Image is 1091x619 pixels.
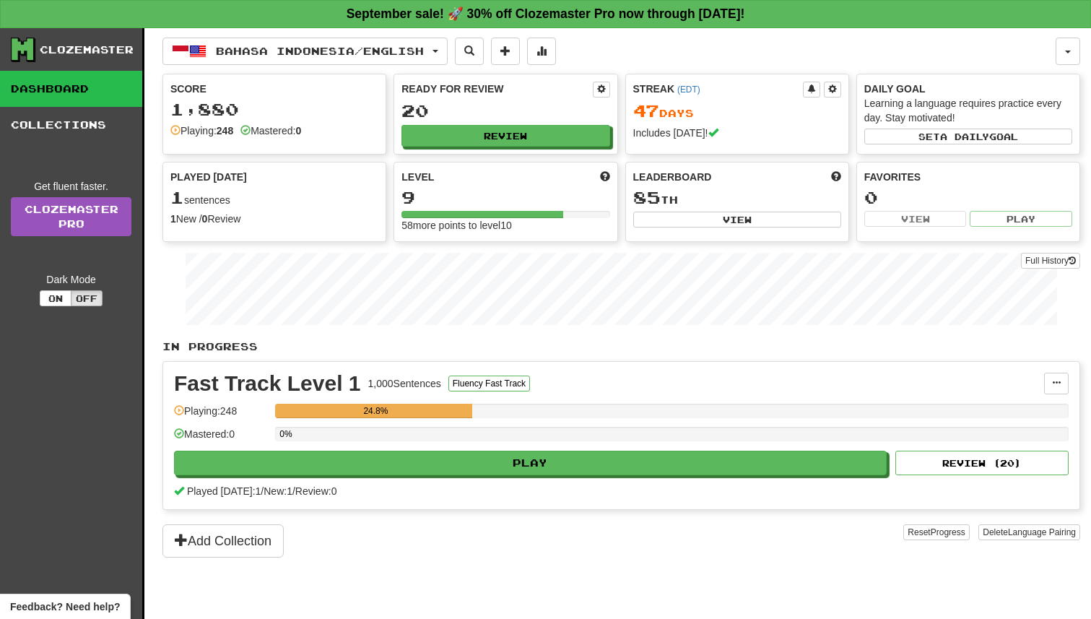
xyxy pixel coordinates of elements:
button: DeleteLanguage Pairing [978,524,1080,540]
div: Streak [633,82,803,96]
p: In Progress [162,339,1080,354]
div: Learning a language requires practice every day. Stay motivated! [864,96,1072,125]
div: Mastered: 0 [174,427,268,451]
span: 1 [170,187,184,207]
div: 24.8% [279,404,471,418]
a: (EDT) [677,85,700,95]
span: Level [401,170,434,184]
div: Dark Mode [11,272,131,287]
strong: 0 [202,213,208,225]
span: 47 [633,100,659,121]
div: 0 [864,189,1072,207]
div: Playing: [170,124,233,138]
button: View [633,212,841,228]
div: Clozemaster [40,43,134,57]
span: Open feedback widget [10,599,120,614]
div: New / Review [170,212,378,226]
strong: September sale! 🚀 30% off Clozemaster Pro now through [DATE]! [347,7,745,21]
strong: 0 [295,125,301,137]
button: Add sentence to collection [491,38,520,65]
strong: 1 [170,213,176,225]
div: Day s [633,102,841,121]
span: 85 [633,187,661,207]
span: Review: 0 [295,485,337,497]
button: Play [174,451,887,475]
button: Review (20) [895,451,1069,475]
button: Fluency Fast Track [448,376,530,391]
button: ResetProgress [903,524,969,540]
div: Ready for Review [401,82,592,96]
span: Played [DATE]: 1 [187,485,261,497]
div: Mastered: [240,124,301,138]
span: / [292,485,295,497]
div: Score [170,82,378,96]
button: On [40,290,71,306]
div: sentences [170,189,378,207]
button: Play [970,211,1072,227]
span: a daily [940,131,989,142]
span: Progress [931,527,965,537]
button: More stats [527,38,556,65]
span: Bahasa Indonesia / English [216,45,424,57]
div: Daily Goal [864,82,1072,96]
div: Get fluent faster. [11,179,131,194]
div: Playing: 248 [174,404,268,428]
div: 9 [401,189,609,207]
button: View [864,211,967,227]
div: Favorites [864,170,1072,184]
div: Includes [DATE]! [633,126,841,140]
button: Seta dailygoal [864,129,1072,144]
span: This week in points, UTC [831,170,841,184]
div: Fast Track Level 1 [174,373,361,394]
div: 1,880 [170,100,378,118]
div: th [633,189,841,207]
span: Played [DATE] [170,170,247,184]
span: New: 1 [264,485,292,497]
button: Review [401,125,609,147]
span: Score more points to level up [600,170,610,184]
span: Language Pairing [1008,527,1076,537]
button: Search sentences [455,38,484,65]
span: Leaderboard [633,170,712,184]
button: Full History [1021,253,1080,269]
div: 58 more points to level 10 [401,218,609,233]
span: / [261,485,264,497]
button: Off [71,290,103,306]
div: 20 [401,102,609,120]
strong: 248 [217,125,233,137]
button: Add Collection [162,524,284,558]
button: Bahasa Indonesia/English [162,38,448,65]
div: 1,000 Sentences [368,376,441,391]
a: ClozemasterPro [11,197,131,236]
